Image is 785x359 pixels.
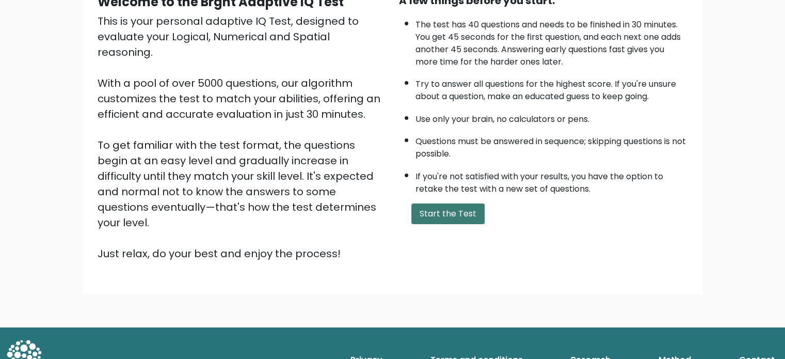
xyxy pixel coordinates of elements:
div: This is your personal adaptive IQ Test, designed to evaluate your Logical, Numerical and Spatial ... [98,13,387,261]
li: If you're not satisfied with your results, you have the option to retake the test with a new set ... [415,165,688,195]
li: Try to answer all questions for the highest score. If you're unsure about a question, make an edu... [415,73,688,103]
li: Use only your brain, no calculators or pens. [415,108,688,126]
li: Questions must be answered in sequence; skipping questions is not possible. [415,130,688,160]
li: The test has 40 questions and needs to be finished in 30 minutes. You get 45 seconds for the firs... [415,13,688,68]
button: Start the Test [411,204,485,224]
